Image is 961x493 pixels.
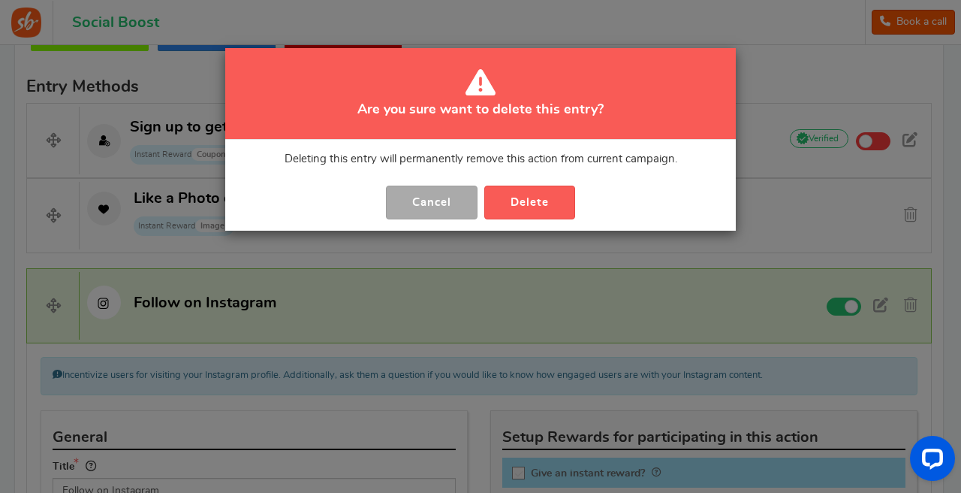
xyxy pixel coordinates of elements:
[484,186,575,219] button: Delete
[244,101,717,120] h4: Are you sure want to delete this entry?
[898,430,961,493] iframe: LiveChat chat widget
[386,186,477,219] button: Cancel
[248,151,713,167] p: Deleting this entry will permanently remove this action from current campaign.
